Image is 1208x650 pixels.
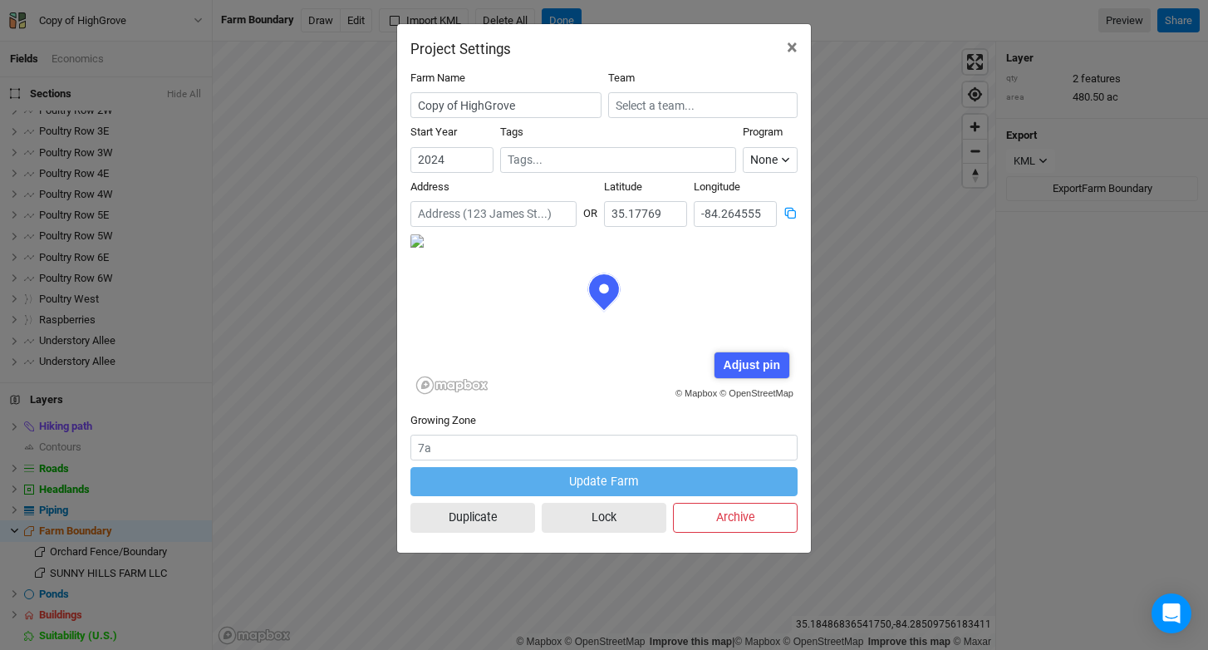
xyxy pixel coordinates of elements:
label: Growing Zone [410,413,476,428]
input: Project/Farm Name [410,92,602,118]
label: Start Year [410,125,457,140]
input: Select a team... [608,92,798,118]
button: None [743,147,798,173]
span: × [787,36,798,59]
input: 7a [410,435,798,460]
button: Close [773,24,811,71]
input: Longitude [694,201,777,227]
input: Start Year [410,147,494,173]
button: Update Farm [410,467,798,496]
button: Archive [673,503,798,532]
div: Adjust pin [714,352,788,378]
label: Farm Name [410,71,465,86]
button: Lock [542,503,666,532]
div: Open Intercom Messenger [1152,593,1191,633]
input: Tags... [508,151,729,169]
div: None [750,151,778,169]
input: Latitude [604,201,687,227]
a: Mapbox logo [415,376,489,395]
label: Team [608,71,635,86]
label: Longitude [694,180,740,195]
div: OR [583,193,597,221]
a: © Mapbox [675,388,717,398]
button: Duplicate [410,503,535,532]
label: Latitude [604,180,642,195]
input: Address (123 James St...) [410,201,577,227]
label: Program [743,125,783,140]
a: © OpenStreetMap [719,388,793,398]
h2: Project Settings [410,41,511,57]
button: Copy [783,206,798,220]
label: Tags [500,125,523,140]
label: Address [410,180,449,195]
